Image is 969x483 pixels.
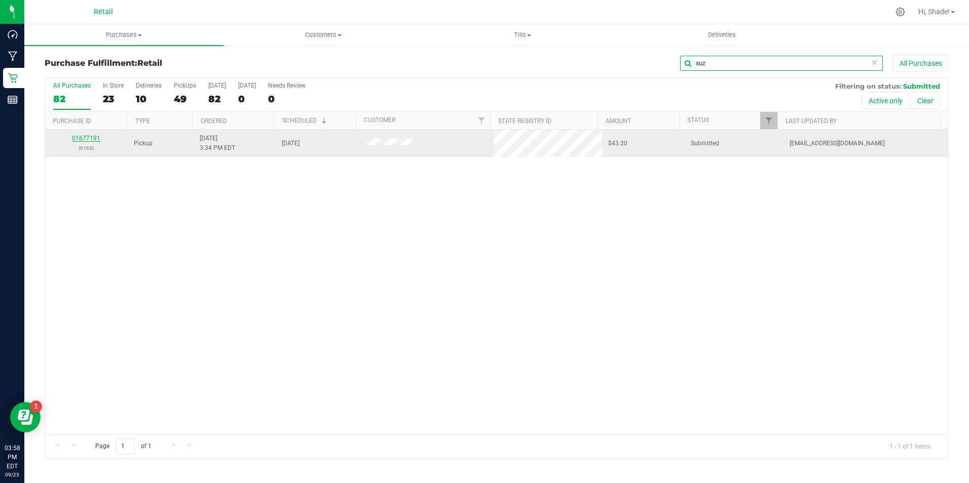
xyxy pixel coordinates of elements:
[364,116,395,124] a: Customer
[498,117,551,125] a: State Registry ID
[134,139,153,148] span: Pickup
[694,30,750,39] span: Deliveries
[135,117,150,125] a: Type
[8,29,18,39] inline-svg: Dashboard
[423,24,622,46] a: Tills
[136,82,162,89] div: Deliveries
[691,139,719,148] span: Submitted
[87,438,160,454] span: Page of 1
[893,55,949,72] button: All Purchases
[238,93,256,105] div: 0
[51,143,122,153] p: (6163)
[136,93,162,105] div: 10
[174,82,196,89] div: PickUps
[473,112,490,129] a: Filter
[8,95,18,105] inline-svg: Reports
[208,93,226,105] div: 82
[282,117,328,124] a: Scheduled
[24,30,223,39] span: Purchases
[606,117,631,125] a: Amount
[268,82,306,89] div: Needs Review
[116,438,134,454] input: 1
[862,92,909,109] button: Active only
[687,116,709,124] a: Status
[72,135,100,142] a: 01677191
[268,93,306,105] div: 0
[174,93,196,105] div: 49
[881,438,938,454] span: 1 - 1 of 1 items
[30,400,42,413] iframe: Resource center unread badge
[8,51,18,61] inline-svg: Manufacturing
[10,402,41,432] iframe: Resource center
[223,24,423,46] a: Customers
[238,82,256,89] div: [DATE]
[918,8,950,16] span: Hi, Shade!
[835,82,901,90] span: Filtering on status:
[871,56,878,69] span: Clear
[103,93,124,105] div: 23
[608,139,627,148] span: $43.20
[903,82,940,90] span: Submitted
[53,93,91,105] div: 82
[53,82,91,89] div: All Purchases
[94,8,113,16] span: Retail
[208,82,226,89] div: [DATE]
[201,117,227,125] a: Ordered
[5,471,20,478] p: 09/25
[5,444,20,471] p: 03:58 PM EDT
[103,82,124,89] div: In Store
[45,59,346,68] h3: Purchase Fulfillment:
[760,112,777,129] a: Filter
[911,92,940,109] button: Clear
[137,58,162,68] span: Retail
[790,139,885,148] span: [EMAIL_ADDRESS][DOMAIN_NAME]
[53,117,91,125] a: Purchase ID
[200,134,235,153] span: [DATE] 3:34 PM EDT
[282,139,300,148] span: [DATE]
[224,30,422,39] span: Customers
[24,24,223,46] a: Purchases
[786,117,837,125] a: Last Updated By
[622,24,822,46] a: Deliveries
[894,7,907,17] div: Manage settings
[8,73,18,83] inline-svg: Retail
[424,30,622,39] span: Tills
[680,56,883,71] input: Search Purchase ID, Original ID, State Registry ID or Customer Name...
